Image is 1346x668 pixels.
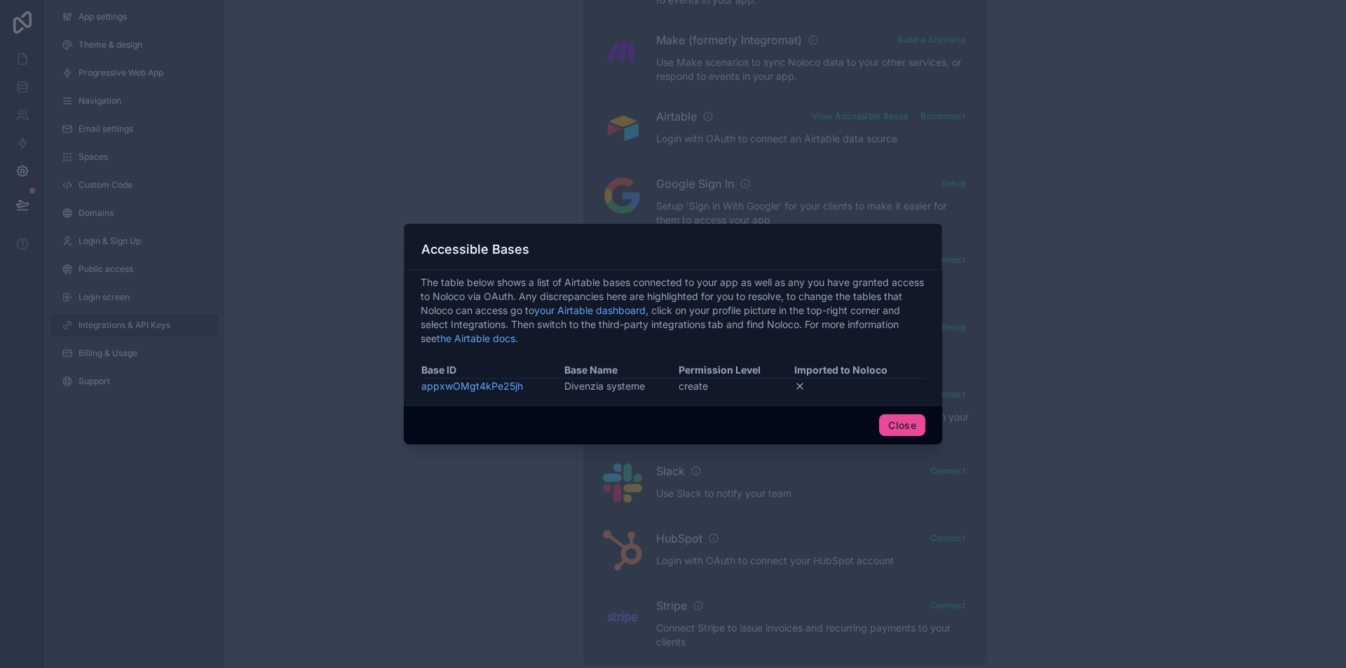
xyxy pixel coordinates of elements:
[421,241,529,258] h3: Accessible Bases
[564,378,678,394] td: Divenzia systeme
[421,275,925,346] span: The table below shows a list of Airtable bases connected to your app as well as any you have gran...
[678,378,794,394] td: create
[437,332,515,344] a: the Airtable docs
[534,304,646,316] a: your Airtable dashboard
[564,362,678,379] th: Base Name
[794,362,925,379] th: Imported to Noloco
[678,362,794,379] th: Permission Level
[421,362,564,379] th: Base ID
[421,380,523,392] a: appxwOMgt4kPe25jh
[879,414,925,437] button: Close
